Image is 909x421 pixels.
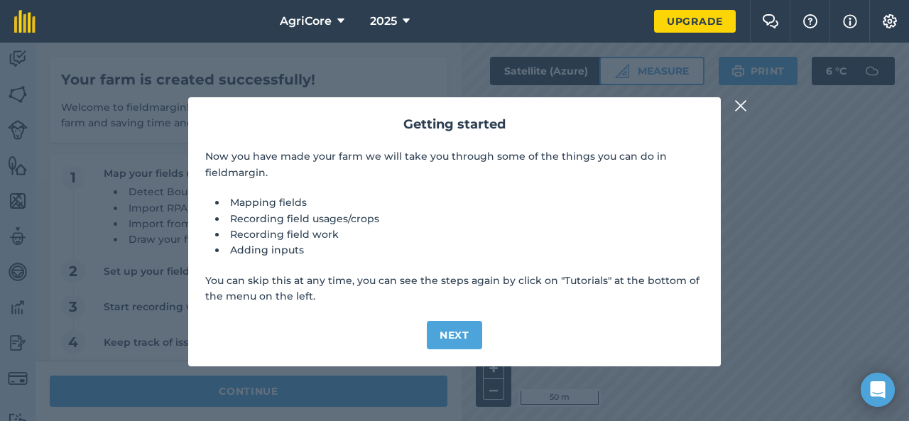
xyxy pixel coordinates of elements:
img: fieldmargin Logo [14,10,36,33]
li: Mapping fields [227,195,704,210]
img: Two speech bubbles overlapping with the left bubble in the forefront [762,14,779,28]
button: Next [427,321,482,349]
li: Recording field work [227,226,704,242]
li: Recording field usages/crops [227,211,704,226]
a: Upgrade [654,10,736,33]
img: svg+xml;base64,PHN2ZyB4bWxucz0iaHR0cDovL3d3dy53My5vcmcvMjAwMC9zdmciIHdpZHRoPSIyMiIgaGVpZ2h0PSIzMC... [734,97,747,114]
span: AgriCore [280,13,332,30]
p: You can skip this at any time, you can see the steps again by click on "Tutorials" at the bottom ... [205,273,704,305]
div: Open Intercom Messenger [861,373,895,407]
p: Now you have made your farm we will take you through some of the things you can do in fieldmargin. [205,148,704,180]
img: A cog icon [881,14,898,28]
li: Adding inputs [227,242,704,258]
img: A question mark icon [802,14,819,28]
span: 2025 [370,13,397,30]
h2: Getting started [205,114,704,135]
img: svg+xml;base64,PHN2ZyB4bWxucz0iaHR0cDovL3d3dy53My5vcmcvMjAwMC9zdmciIHdpZHRoPSIxNyIgaGVpZ2h0PSIxNy... [843,13,857,30]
